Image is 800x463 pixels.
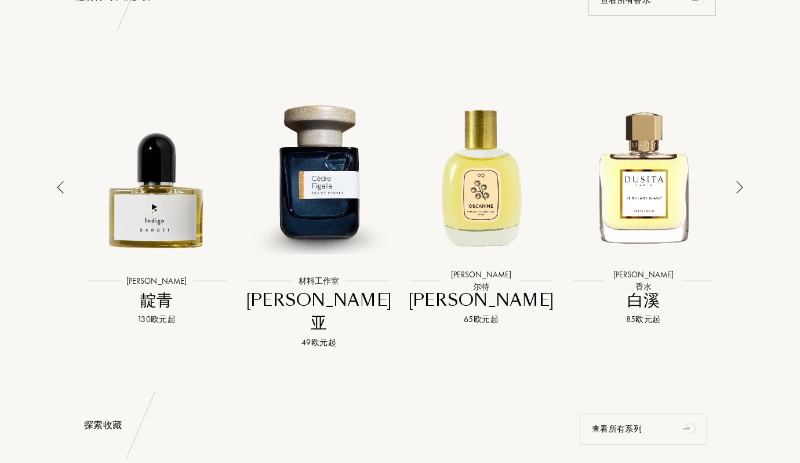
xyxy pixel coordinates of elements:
a: 查看所有系列动画片 [571,414,716,444]
a: 巴鲁蒂靛蓝[PERSON_NAME]靛青130欧元起 [75,73,238,349]
font: 探索收藏 [84,418,122,432]
font: [PERSON_NAME] [126,276,187,286]
font: 130欧元起 [137,314,176,324]
a: Cèdre Figalia 工作室材料材料工作室[PERSON_NAME]亚49欧元起 [238,73,400,349]
font: 查看所有系列 [592,424,642,434]
font: [PERSON_NAME] [408,289,555,312]
font: 材料工作室 [299,276,340,286]
a: Le Sillage Blanc 杜西塔香水[PERSON_NAME]香水白溪85欧元起 [562,73,725,349]
font: [PERSON_NAME]香水 [613,269,674,292]
font: 白溪 [627,289,660,312]
img: arrow_thin.png [736,181,743,194]
font: 65欧元起 [464,314,499,324]
div: 动画片 [679,417,702,440]
font: [PERSON_NAME]亚 [246,289,392,334]
font: 85欧元起 [626,314,660,324]
img: arrow_thin_left.png [57,181,64,194]
a: 奥斯卡琳·西尔维娜·德拉库尔特[PERSON_NAME]尔特[PERSON_NAME]65欧元起 [400,73,562,349]
font: 靛青 [140,289,173,312]
font: [PERSON_NAME]尔特 [451,269,512,292]
font: 49欧元起 [301,337,336,348]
